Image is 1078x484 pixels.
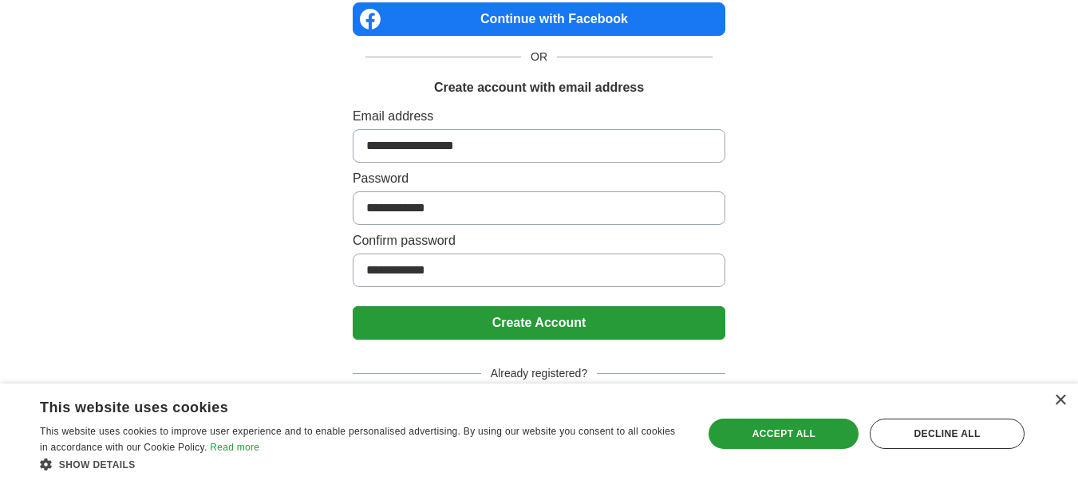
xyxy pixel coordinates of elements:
[1054,395,1066,407] div: Close
[870,419,1025,449] div: Decline all
[40,393,644,417] div: This website uses cookies
[353,231,725,250] label: Confirm password
[59,459,136,470] span: Show details
[353,107,725,126] label: Email address
[353,169,725,188] label: Password
[481,365,597,382] span: Already registered?
[709,419,859,449] div: Accept all
[40,456,684,472] div: Show details
[353,306,725,340] button: Create Account
[40,426,675,453] span: This website uses cookies to improve user experience and to enable personalised advertising. By u...
[353,2,725,36] a: Continue with Facebook
[434,78,644,97] h1: Create account with email address
[521,49,557,65] span: OR
[210,442,259,453] a: Read more, opens a new window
